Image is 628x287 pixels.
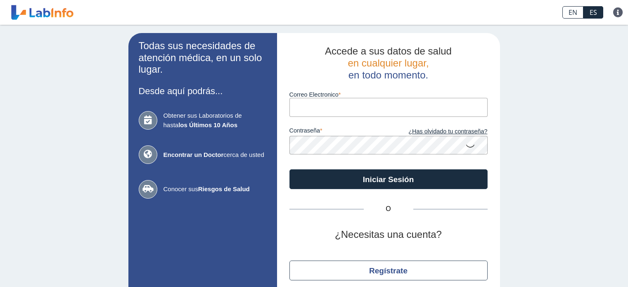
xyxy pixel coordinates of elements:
button: Iniciar Sesión [289,169,488,189]
h3: Desde aquí podrás... [139,86,267,96]
span: cerca de usted [164,150,267,160]
b: Riesgos de Salud [198,185,250,192]
h2: Todas sus necesidades de atención médica, en un solo lugar. [139,40,267,76]
span: Conocer sus [164,185,267,194]
a: ¿Has olvidado tu contraseña? [389,127,488,136]
b: Encontrar un Doctor [164,151,224,158]
iframe: Help widget launcher [555,255,619,278]
span: O [364,204,413,214]
b: los Últimos 10 Años [178,121,237,128]
span: Obtener sus Laboratorios de hasta [164,111,267,130]
h2: ¿Necesitas una cuenta? [289,229,488,241]
a: ES [583,6,603,19]
label: contraseña [289,127,389,136]
button: Regístrate [289,261,488,280]
label: Correo Electronico [289,91,488,98]
span: en todo momento. [348,69,428,81]
span: Accede a sus datos de salud [325,45,452,57]
span: en cualquier lugar, [348,57,429,69]
a: EN [562,6,583,19]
